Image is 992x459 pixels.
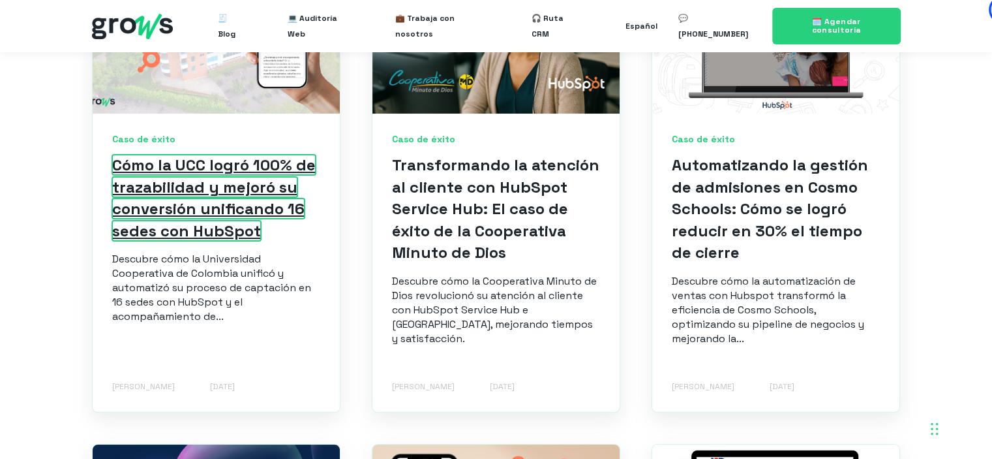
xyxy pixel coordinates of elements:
p: Descubre cómo la Cooperativa Minuto de Dios revolucionó su atención al cliente con HubSpot Servic... [392,274,600,346]
span: Caso de éxito [672,133,880,146]
a: 🧾 Blog [218,5,246,47]
a: 💼 Trabaja con nosotros [395,5,490,47]
p: Descubre cómo la Universidad Cooperativa de Colombia unificó y automatizó su proceso de captación... [112,252,320,324]
span: [DATE] [210,381,235,392]
div: Arrastrar [931,409,939,449]
a: Automatizando la gestión de admisiones en Cosmo Schools: Cómo se logró reducir en 30% el tiempo d... [672,155,868,262]
span: [PERSON_NAME] [392,381,455,392]
span: [PERSON_NAME] [112,381,175,392]
a: 💬 [PHONE_NUMBER] [678,5,756,47]
img: grows - hubspot [92,14,173,39]
a: 💻 Auditoría Web [288,5,353,47]
span: [DATE] [490,381,515,392]
p: Descubre cómo la automatización de ventas con Hubspot transformó la eficiencia de Cosmo Schools, ... [672,274,880,346]
a: Transformando la atención al cliente con HubSpot Service Hub: El caso de éxito de la Cooperativa ... [392,155,599,262]
span: Caso de éxito [392,133,600,146]
span: [PERSON_NAME] [672,381,734,392]
a: 🎧 Ruta CRM [532,5,580,47]
span: Caso de éxito [112,133,320,146]
div: Español [625,18,657,34]
div: Widget de chat [758,293,992,459]
iframe: Chat Widget [758,293,992,459]
span: 🗓️ Agendar consultoría [811,16,861,35]
a: Cómo la UCC logró 100% de trazabilidad y mejoró su conversión unificando 16 sedes con HubSpot [112,155,316,241]
a: 🗓️ Agendar consultoría [772,8,900,44]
